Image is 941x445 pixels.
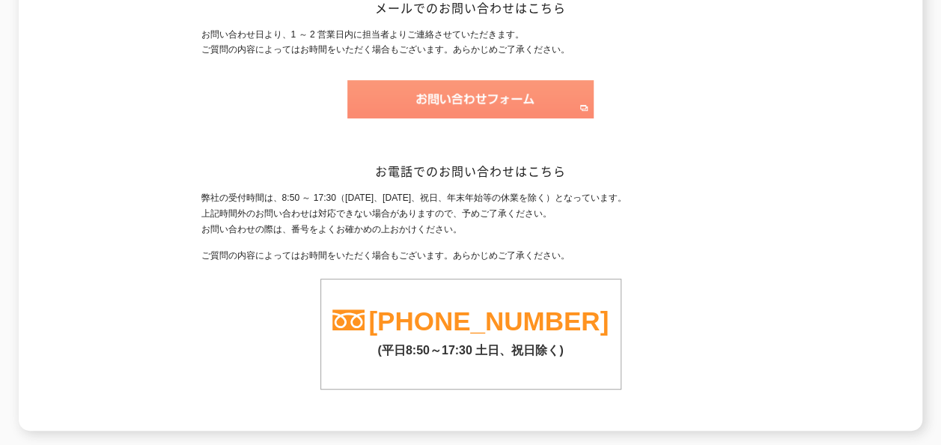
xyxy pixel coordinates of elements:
[201,190,740,237] p: 弊社の受付時間は、8:50 ～ 17:30（[DATE]、[DATE]、祝日、年末年始等の休業を除く）となっています。 上記時間外のお問い合わせは対応できない場合がありますので、予めご了承くださ...
[347,80,594,118] img: お問い合わせフォーム
[201,163,740,179] h2: お電話でのお問い合わせはこちら
[321,336,621,359] p: (平日8:50～17:30 土日、祝日除く)
[347,105,594,115] a: お問い合わせフォーム
[201,248,740,264] p: ご質問の内容によってはお時間をいただく場合もございます。あらかじめご了承ください。
[368,306,609,336] a: [PHONE_NUMBER]
[201,27,740,58] p: お問い合わせ日より、1 ～ 2 営業日内に担当者よりご連絡させていただきます。 ご質問の内容によってはお時間をいただく場合もございます。あらかじめご了承ください。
